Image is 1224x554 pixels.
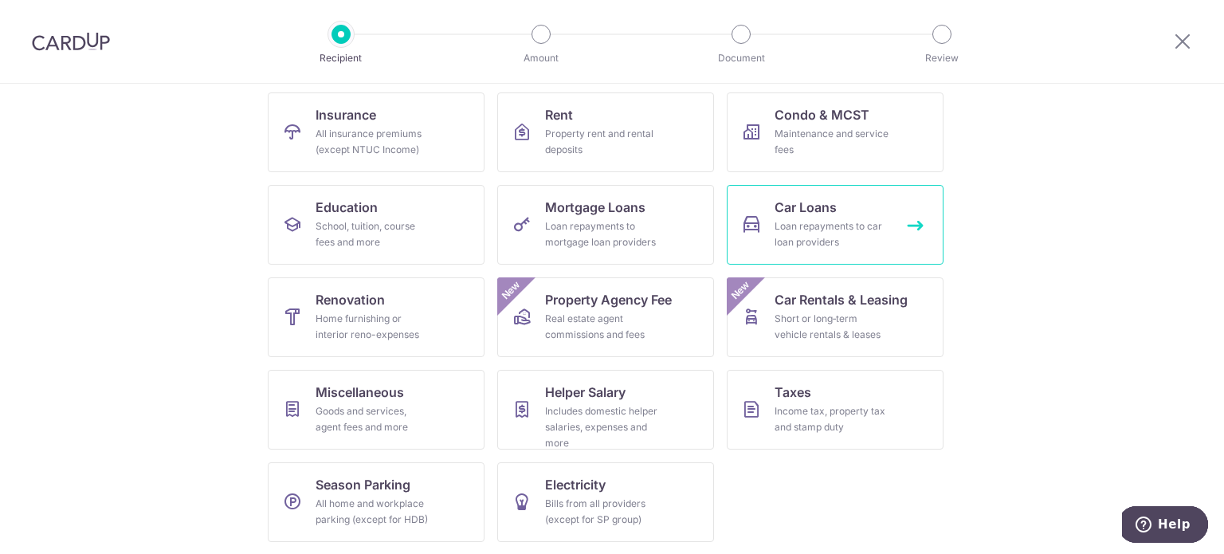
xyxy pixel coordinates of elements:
[545,105,573,124] span: Rent
[36,11,69,26] span: Help
[682,50,800,66] p: Document
[497,370,714,450] a: Helper SalaryIncludes domestic helper salaries, expenses and more
[497,462,714,542] a: ElectricityBills from all providers (except for SP group)
[545,218,660,250] div: Loan repayments to mortgage loan providers
[545,383,626,402] span: Helper Salary
[268,370,484,450] a: MiscellaneousGoods and services, agent fees and more
[545,198,645,217] span: Mortgage Loans
[545,290,672,309] span: Property Agency Fee
[482,50,600,66] p: Amount
[775,105,869,124] span: Condo & MCST
[316,311,430,343] div: Home furnishing or interior reno-expenses
[316,496,430,528] div: All home and workplace parking (except for HDB)
[727,185,943,265] a: Car LoansLoan repayments to car loan providers
[316,105,376,124] span: Insurance
[316,218,430,250] div: School, tuition, course fees and more
[775,218,889,250] div: Loan repayments to car loan providers
[268,92,484,172] a: InsuranceAll insurance premiums (except NTUC Income)
[727,277,943,357] a: Car Rentals & LeasingShort or long‑term vehicle rentals & leasesNew
[268,462,484,542] a: Season ParkingAll home and workplace parking (except for HDB)
[316,126,430,158] div: All insurance premiums (except NTUC Income)
[545,496,660,528] div: Bills from all providers (except for SP group)
[728,277,754,304] span: New
[32,32,110,51] img: CardUp
[775,403,889,435] div: Income tax, property tax and stamp duty
[497,277,714,357] a: Property Agency FeeReal estate agent commissions and feesNew
[775,126,889,158] div: Maintenance and service fees
[316,383,404,402] span: Miscellaneous
[316,290,385,309] span: Renovation
[545,126,660,158] div: Property rent and rental deposits
[775,290,908,309] span: Car Rentals & Leasing
[775,311,889,343] div: Short or long‑term vehicle rentals & leases
[497,92,714,172] a: RentProperty rent and rental deposits
[775,383,811,402] span: Taxes
[282,50,400,66] p: Recipient
[316,403,430,435] div: Goods and services, agent fees and more
[775,198,837,217] span: Car Loans
[545,311,660,343] div: Real estate agent commissions and fees
[497,185,714,265] a: Mortgage LoansLoan repayments to mortgage loan providers
[498,277,524,304] span: New
[268,277,484,357] a: RenovationHome furnishing or interior reno-expenses
[545,475,606,494] span: Electricity
[727,370,943,450] a: TaxesIncome tax, property tax and stamp duty
[727,92,943,172] a: Condo & MCSTMaintenance and service fees
[268,185,484,265] a: EducationSchool, tuition, course fees and more
[316,198,378,217] span: Education
[316,475,410,494] span: Season Parking
[883,50,1001,66] p: Review
[545,403,660,451] div: Includes domestic helper salaries, expenses and more
[1122,506,1208,546] iframe: Opens a widget where you can find more information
